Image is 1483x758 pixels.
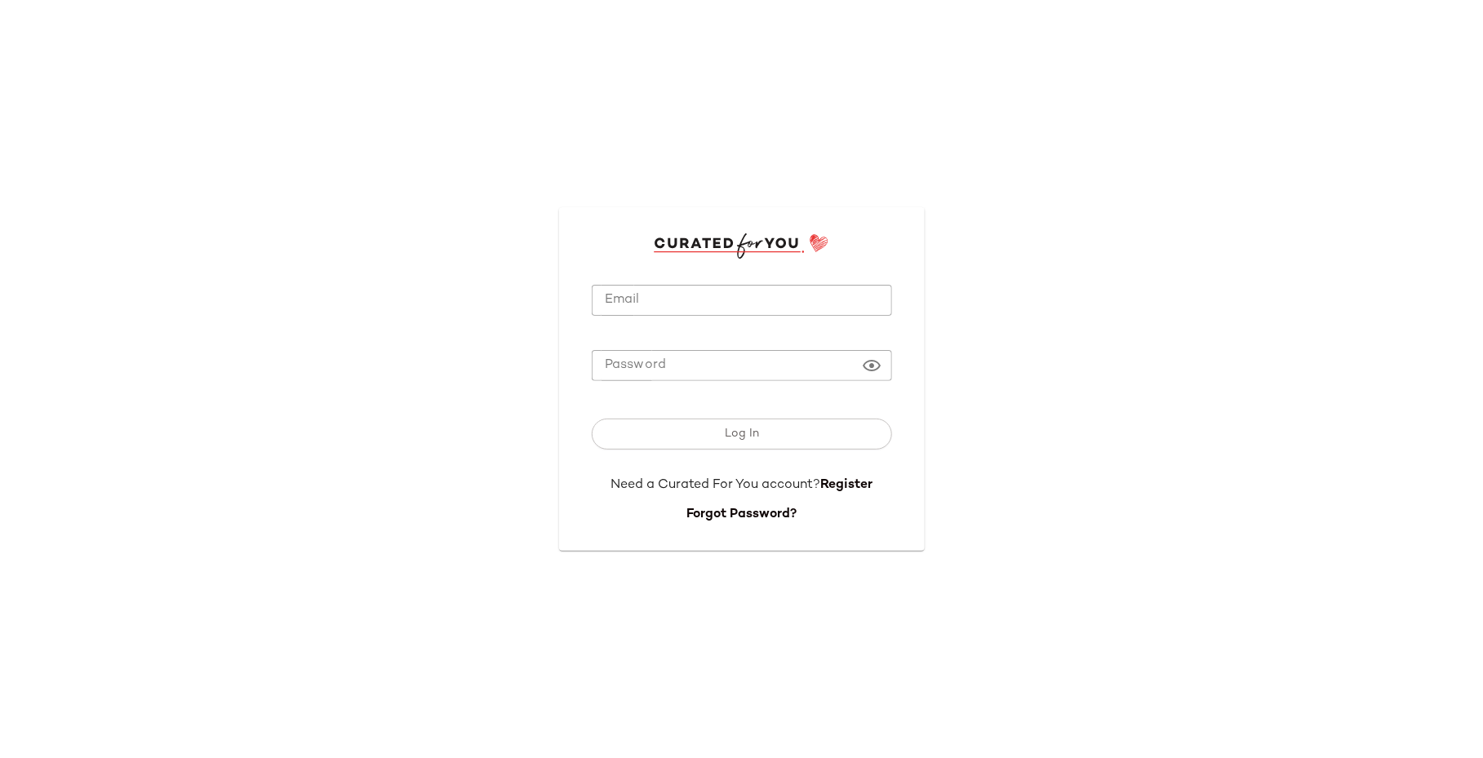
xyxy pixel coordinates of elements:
[686,508,797,521] a: Forgot Password?
[592,419,892,450] button: Log In
[654,233,829,258] img: cfy_login_logo.DGdB1djN.svg
[820,478,872,492] a: Register
[611,478,820,492] span: Need a Curated For You account?
[724,428,759,441] span: Log In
